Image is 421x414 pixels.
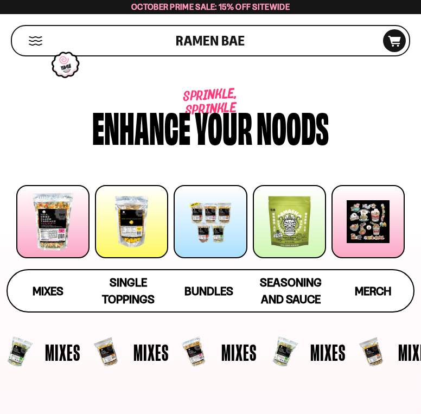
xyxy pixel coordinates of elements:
[88,270,168,311] a: Single Toppings
[221,341,257,364] span: Mixes
[195,107,252,146] div: your
[45,341,80,364] span: Mixes
[28,36,43,46] button: Mobile Menu Trigger
[133,341,169,364] span: Mixes
[8,270,88,311] a: Mixes
[92,107,190,146] div: Enhance
[249,270,333,311] a: Seasoning and Sauce
[184,284,233,298] span: Bundles
[169,270,249,311] a: Bundles
[33,284,63,298] span: Mixes
[310,341,346,364] span: Mixes
[257,107,329,146] div: noods
[355,284,391,298] span: Merch
[260,276,322,306] span: Seasoning and Sauce
[131,2,290,12] span: October Prime Sale: 15% off Sitewide
[102,276,155,306] span: Single Toppings
[333,270,413,311] a: Merch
